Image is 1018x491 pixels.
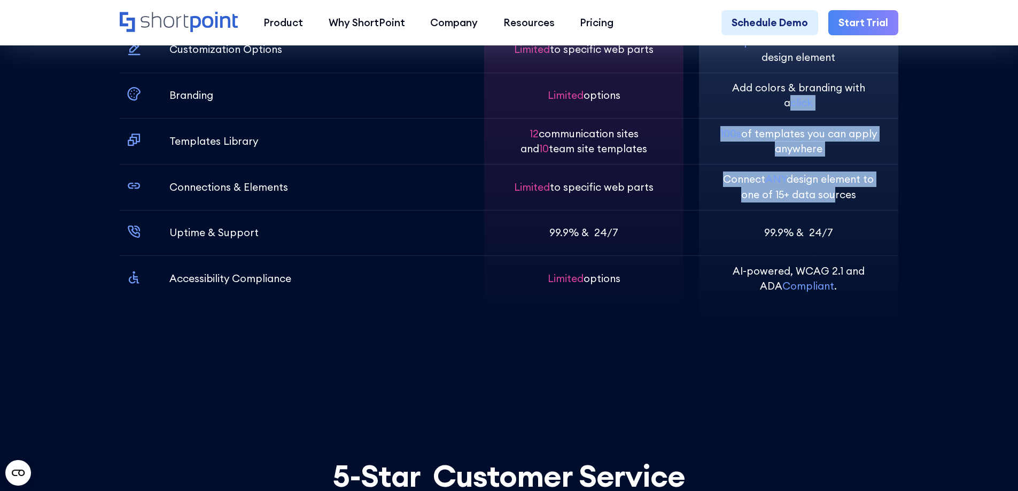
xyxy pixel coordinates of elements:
p: Uptime & Support [169,225,259,240]
span: click [790,96,813,109]
a: Why ShortPoint [316,10,418,36]
a: Pricing [568,10,627,36]
span: ANY [765,173,787,185]
span: 100s [720,127,741,140]
span: 12 [530,127,539,140]
p: Connect design element to one of 15+ data sources [719,172,878,202]
span: Limited [514,43,550,56]
a: Home [120,12,238,34]
iframe: Chat Widget [965,440,1018,491]
span: Limited [548,89,584,102]
p: AI-powered, WCAG 2.1 and ADA . [719,263,878,294]
a: Product [251,10,316,36]
span: Limited [514,181,550,193]
p: options [548,88,620,103]
span: Compliant [782,279,834,292]
p: Templates Library [169,134,258,149]
a: Company [417,10,491,36]
span: 10 [539,142,549,155]
div: Why ShortPoint [329,15,405,30]
div: Product [263,15,303,30]
p: of templates you can apply anywhere [719,126,878,157]
p: communication sites and team site templates [504,126,663,157]
p: to specific web parts [514,180,654,195]
p: Customization Options [169,42,282,57]
p: customization of ANY design element [719,34,878,65]
div: Pricing [580,15,613,30]
p: 99.9% & 24/7 [764,225,833,240]
p: Add colors & branding with a [719,80,878,111]
p: 99.9% & 24/7 [549,225,618,240]
p: Branding [169,88,213,103]
a: Resources [491,10,568,36]
a: Schedule Demo [721,10,818,36]
a: Start Trial [828,10,898,36]
p: Connections & Elements [169,180,288,195]
div: Company [430,15,478,30]
p: to specific web parts [514,42,654,57]
div: Resources [503,15,555,30]
p: options [548,271,620,286]
button: Open CMP widget [5,460,31,486]
p: Accessibility Compliance [169,271,291,286]
span: Limited [548,272,584,285]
